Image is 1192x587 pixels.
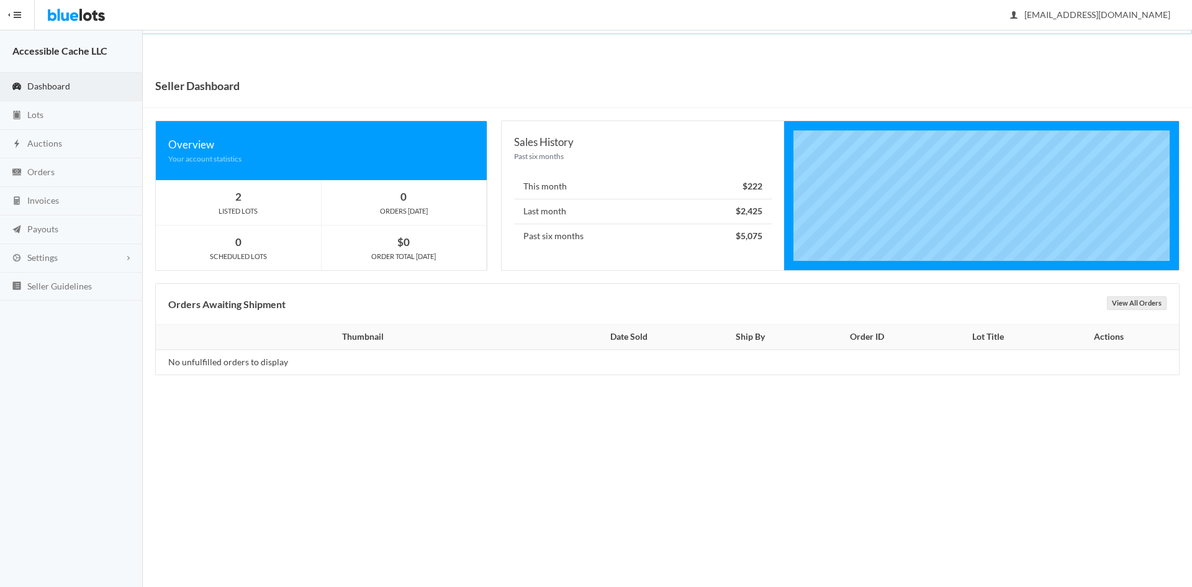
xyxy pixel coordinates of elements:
[156,206,321,217] div: LISTED LOTS
[695,325,805,350] th: Ship By
[11,167,23,179] ion-icon: cash
[27,252,58,263] span: Settings
[27,138,62,148] span: Auctions
[12,45,107,57] strong: Accessible Cache LLC
[27,281,92,291] span: Seller Guidelines
[743,181,762,191] strong: $222
[11,224,23,236] ion-icon: paper plane
[736,206,762,216] strong: $2,425
[11,253,23,265] ion-icon: cog
[156,350,562,375] td: No unfulfilled orders to display
[27,224,58,234] span: Payouts
[27,166,55,177] span: Orders
[156,251,321,262] div: SCHEDULED LOTS
[514,199,771,224] li: Last month
[11,81,23,93] ion-icon: speedometer
[168,298,286,310] b: Orders Awaiting Shipment
[168,153,474,165] div: Your account statistics
[156,325,562,350] th: Thumbnail
[562,325,695,350] th: Date Sold
[1107,296,1167,310] a: View All Orders
[400,190,407,203] strong: 0
[155,76,240,95] h1: Seller Dashboard
[322,251,487,262] div: ORDER TOTAL [DATE]
[514,134,771,150] div: Sales History
[514,224,771,248] li: Past six months
[322,206,487,217] div: ORDERS [DATE]
[11,110,23,122] ion-icon: clipboard
[27,195,59,206] span: Invoices
[27,109,43,120] span: Lots
[736,230,762,241] strong: $5,075
[397,235,410,248] strong: $0
[805,325,929,350] th: Order ID
[11,139,23,150] ion-icon: flash
[514,175,771,199] li: This month
[235,235,242,248] strong: 0
[168,136,474,153] div: Overview
[11,281,23,293] ion-icon: list box
[1008,10,1020,22] ion-icon: person
[514,150,771,162] div: Past six months
[1011,9,1170,20] span: [EMAIL_ADDRESS][DOMAIN_NAME]
[1046,325,1179,350] th: Actions
[929,325,1046,350] th: Lot Title
[27,81,70,91] span: Dashboard
[11,196,23,207] ion-icon: calculator
[235,190,242,203] strong: 2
